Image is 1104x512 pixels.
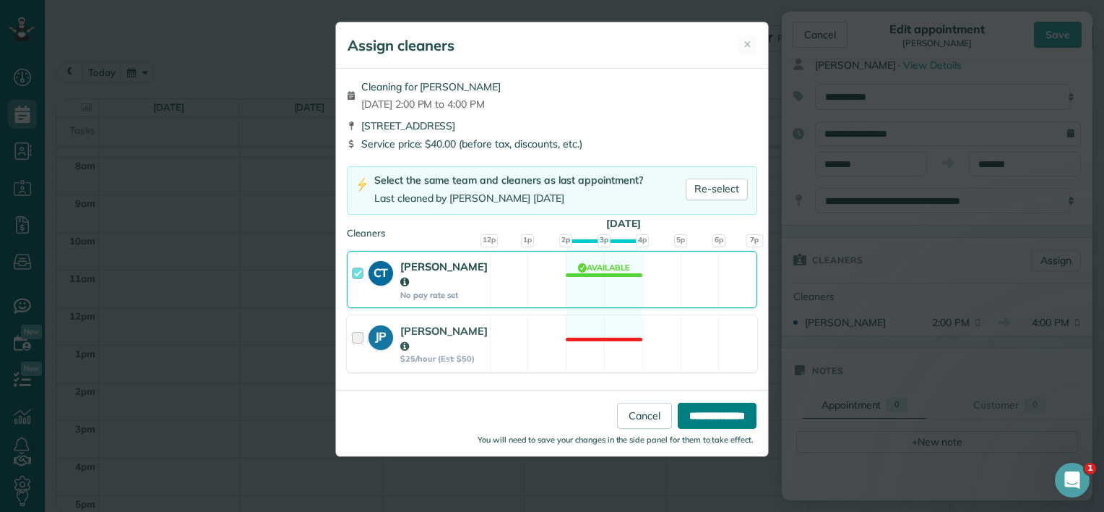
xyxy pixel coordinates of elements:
span: 1 [1084,463,1096,474]
strong: [PERSON_NAME] [400,260,488,289]
p: Message from Alexandre, sent 18m ago [47,56,256,69]
div: Last cleaned by [PERSON_NAME] [DATE] [374,191,643,206]
strong: [PERSON_NAME] [400,324,488,353]
small: You will need to save your changes in the side panel for them to take effect. [478,435,754,445]
button: Dismiss notification [263,40,272,51]
strong: CT [368,261,393,281]
span: Cleaning for [PERSON_NAME] [361,80,501,94]
h5: Assign cleaners [348,35,454,56]
div: Cleaners [347,226,757,231]
span: [DATE] 2:00 PM to 4:00 PM [361,97,501,111]
a: Cancel [617,403,672,429]
span: ✕ [743,38,751,51]
p: [PERSON_NAME] here! I developed the software you're currently trialing (though I have help now!) ... [47,41,256,56]
strong: No pay rate set [400,290,488,300]
a: Re-select [686,179,748,200]
img: lightning-bolt-icon-94e5364df696ac2de96d3a42b8a9ff6ba979493684c50e6bbbcda72601fa0d29.png [356,177,368,192]
img: Profile image for Alexandre [17,43,40,67]
iframe: Intercom live chat [1055,463,1090,498]
strong: $25/hour (Est: $50) [400,354,488,364]
div: message notification from Alexandre, 18m ago. Alex here! I developed the software you're currentl... [6,30,283,78]
div: [STREET_ADDRESS] [347,119,757,133]
div: Service price: $40.00 (before tax, discounts, etc.) [347,137,757,151]
strong: JP [368,325,393,346]
div: Select the same team and cleaners as last appointment? [374,173,643,188]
